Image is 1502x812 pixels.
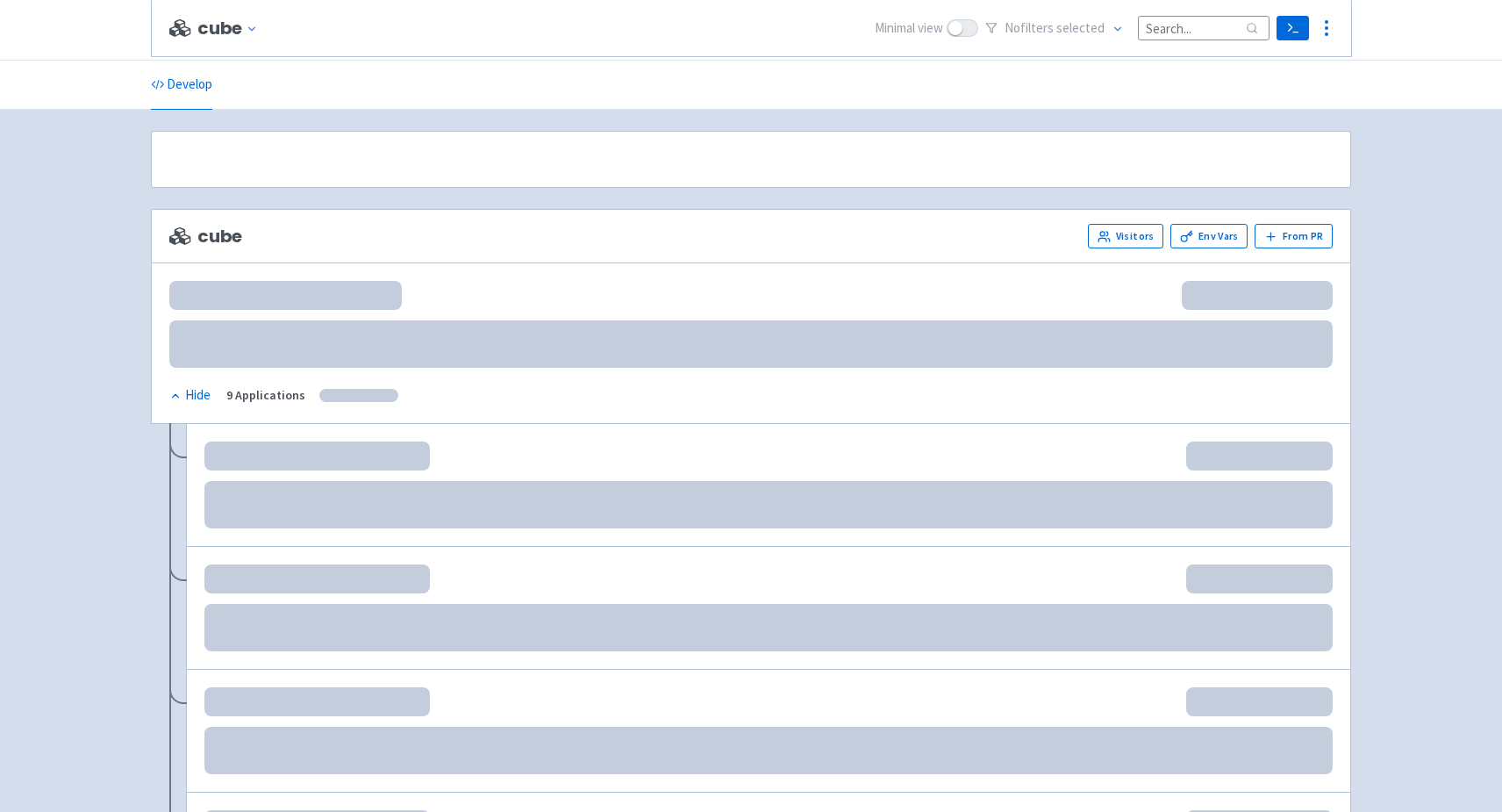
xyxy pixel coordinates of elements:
input: Search... [1138,16,1270,40]
button: cube [197,18,265,39]
a: Env Vars [1170,224,1248,248]
span: selected [1056,19,1105,36]
span: cube [169,226,242,247]
a: Terminal [1277,16,1309,40]
div: Hide [169,385,211,406]
span: Minimal view [875,18,943,39]
div: 9 Applications [226,385,305,406]
a: Visitors [1088,224,1163,248]
a: Develop [151,61,212,110]
span: No filter s [1005,18,1105,39]
button: Hide [169,385,212,406]
button: From PR [1255,224,1333,248]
